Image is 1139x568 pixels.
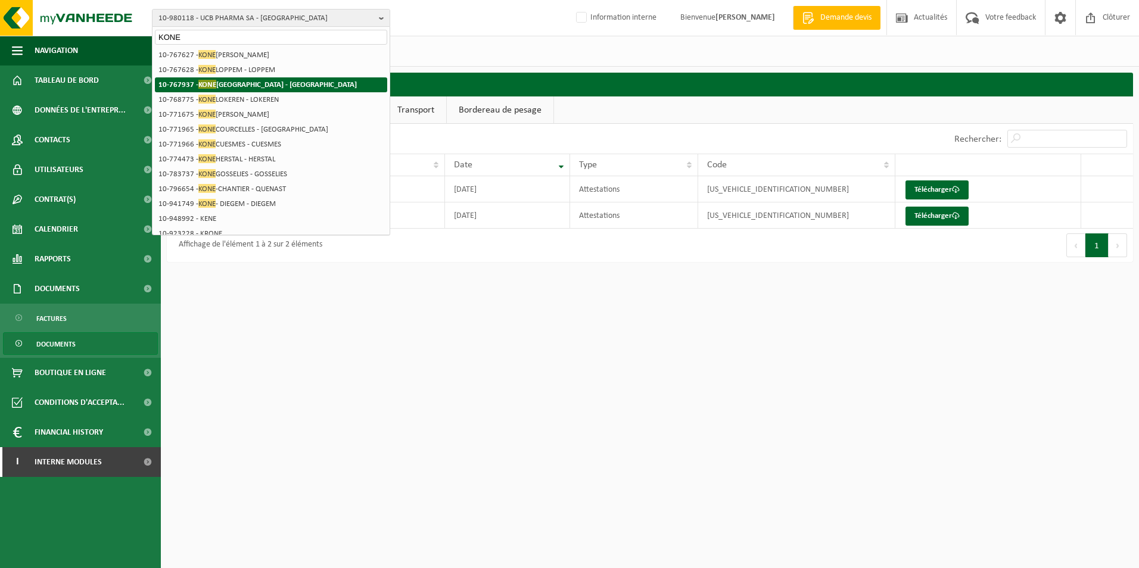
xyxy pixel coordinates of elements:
[36,333,76,355] span: Documents
[198,124,216,133] span: KONE
[445,202,570,229] td: [DATE]
[155,182,387,196] li: 10-796654 - -CHANTIER - QUENAST
[35,358,106,388] span: Boutique en ligne
[817,12,875,24] span: Demande devis
[198,184,216,193] span: KONE
[35,125,70,155] span: Contacts
[198,110,216,118] span: KONE
[198,65,216,74] span: KONE
[152,9,390,27] button: 10-980118 - UCB PHARMA SA - [GEOGRAPHIC_DATA]
[698,176,895,202] td: [US_VEHICLE_IDENTIFICATION_NUMBER]
[155,152,387,167] li: 10-774473 - HERSTAL - HERSTAL
[155,30,387,45] input: Chercher des succursales liées
[715,13,775,22] strong: [PERSON_NAME]
[447,96,553,124] a: Bordereau de pesage
[3,307,158,329] a: Factures
[1085,233,1109,257] button: 1
[445,176,570,202] td: [DATE]
[570,202,699,229] td: Attestations
[155,167,387,182] li: 10-783737 - GOSSELIES - GOSSELIES
[12,447,23,477] span: I
[454,160,472,170] span: Date
[3,332,158,355] a: Documents
[35,417,103,447] span: Financial History
[155,196,387,211] li: 10-941749 - - DIEGEM - DIEGEM
[167,73,1133,96] h2: Documents
[155,48,387,63] li: 10-767627 - [PERSON_NAME]
[570,176,699,202] td: Attestations
[36,307,67,330] span: Factures
[198,139,216,148] span: KONE
[905,180,969,199] a: Télécharger
[905,207,969,226] a: Télécharger
[35,65,99,95] span: Tableau de bord
[155,137,387,152] li: 10-771966 - CUESMES - CUESMES
[793,6,880,30] a: Demande devis
[35,95,126,125] span: Données de l'entrepr...
[574,9,656,27] label: Information interne
[707,160,727,170] span: Code
[35,185,76,214] span: Contrat(s)
[155,226,387,241] li: 10-923228 - KRONE
[155,63,387,77] li: 10-767628 - LOPPEM - LOPPEM
[35,388,125,417] span: Conditions d'accepta...
[35,244,71,274] span: Rapports
[579,160,597,170] span: Type
[158,10,374,27] span: 10-980118 - UCB PHARMA SA - [GEOGRAPHIC_DATA]
[698,202,895,229] td: [US_VEHICLE_IDENTIFICATION_NUMBER]
[35,274,80,304] span: Documents
[198,50,216,59] span: KONE
[1109,233,1127,257] button: Next
[155,211,387,226] li: 10-948992 - KENE
[954,135,1001,144] label: Rechercher:
[35,36,78,65] span: Navigation
[35,447,102,477] span: Interne modules
[155,122,387,137] li: 10-771965 - COURCELLES - [GEOGRAPHIC_DATA]
[35,214,78,244] span: Calendrier
[385,96,446,124] a: Transport
[198,154,216,163] span: KONE
[35,155,83,185] span: Utilisateurs
[158,80,357,89] strong: 10-767937 - [GEOGRAPHIC_DATA] - [GEOGRAPHIC_DATA]
[198,80,216,89] span: KONE
[173,235,322,256] div: Affichage de l'élément 1 à 2 sur 2 éléments
[155,92,387,107] li: 10-768775 - LOKEREN - LOKEREN
[198,169,216,178] span: KONE
[1066,233,1085,257] button: Previous
[198,199,216,208] span: KONE
[198,95,216,104] span: KONE
[155,107,387,122] li: 10-771675 - [PERSON_NAME]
